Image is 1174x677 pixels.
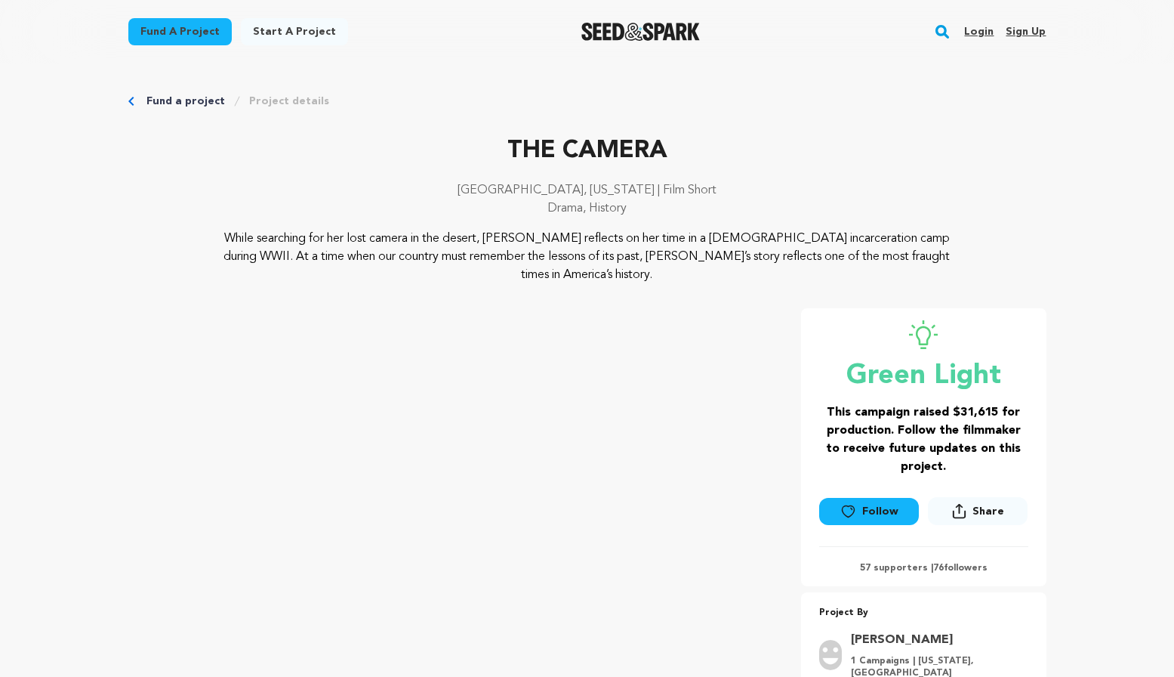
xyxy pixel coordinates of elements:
p: THE CAMERA [128,133,1046,169]
a: Fund a project [128,18,232,45]
a: Login [964,20,994,44]
span: Share [972,504,1004,519]
span: Share [928,497,1028,531]
a: Project details [249,94,329,109]
a: Fund a project [146,94,225,109]
a: Follow [819,498,919,525]
p: Green Light [819,361,1028,391]
p: [GEOGRAPHIC_DATA], [US_STATE] | Film Short [128,181,1046,199]
span: 76 [933,564,944,573]
a: Goto Steve Sasaki profile [851,631,1019,649]
a: Start a project [241,18,348,45]
p: Drama, History [128,199,1046,218]
p: Project By [819,604,1028,622]
img: Seed&Spark Logo Dark Mode [581,23,700,41]
p: While searching for her lost camera in the desert, [PERSON_NAME] reflects on her time in a [DEMOG... [220,230,954,284]
a: Sign up [1006,20,1046,44]
a: Seed&Spark Homepage [581,23,700,41]
h3: This campaign raised $31,615 for production. Follow the filmmaker to receive future updates on th... [819,403,1028,476]
p: 57 supporters | followers [819,562,1028,574]
img: user.png [819,640,842,670]
button: Share [928,497,1028,525]
div: Breadcrumb [128,94,1046,109]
